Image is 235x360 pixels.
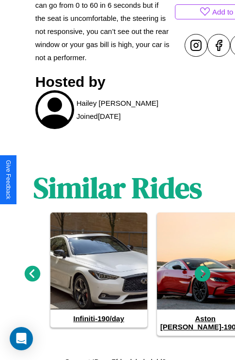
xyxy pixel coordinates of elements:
h1: Similar Rides [33,168,202,208]
div: Give Feedback [5,160,12,199]
a: Infiniti-190/day [50,213,147,327]
div: Open Intercom Messenger [10,327,33,350]
p: Joined [DATE] [77,110,121,123]
h4: Infiniti - 190 /day [50,310,147,327]
p: Hailey [PERSON_NAME] [77,97,158,110]
h3: Hosted by [35,74,170,90]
